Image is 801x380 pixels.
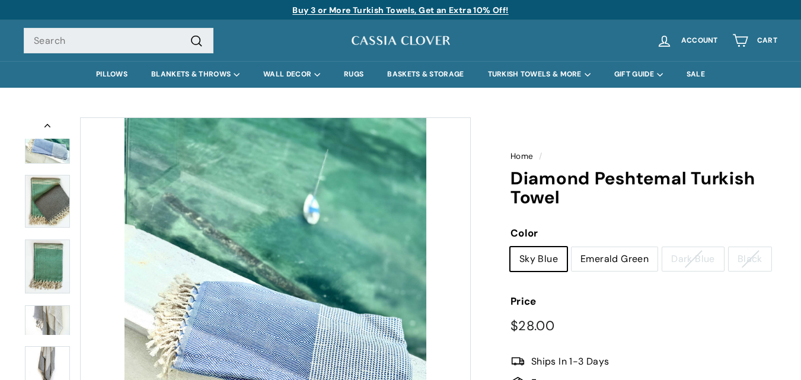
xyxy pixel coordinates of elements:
h1: Diamond Peshtemal Turkish Towel [510,169,777,207]
a: RUGS [332,61,375,88]
summary: BLANKETS & THROWS [139,61,251,88]
label: Sky Blue [510,247,567,271]
img: Diamond Peshtemal Turkish Towel [25,240,70,293]
input: Search [24,28,213,54]
a: Cart [725,23,784,58]
img: Diamond Peshtemal Turkish Towel [25,175,70,228]
img: Diamond Peshtemal Turkish Towel [25,119,70,164]
span: Cart [757,37,777,44]
a: BASKETS & STORAGE [375,61,476,88]
summary: WALL DECOR [251,61,332,88]
span: Account [681,37,718,44]
a: SALE [675,61,717,88]
label: Dark Blue [662,247,724,271]
a: Home [510,151,534,161]
span: Ships In 1-3 Days [531,354,609,369]
a: Account [649,23,725,58]
a: Buy 3 or More Turkish Towels, Get an Extra 10% Off! [292,5,508,15]
label: Emerald Green [572,247,658,271]
img: Diamond Peshtemal Turkish Towel [25,305,70,336]
label: Price [510,293,777,309]
span: $28.00 [510,317,554,334]
a: Diamond Peshtemal Turkish Towel [25,305,70,335]
label: Black [729,247,771,271]
button: Previous [24,117,71,139]
summary: GIFT GUIDE [602,61,675,88]
a: PILLOWS [84,61,139,88]
summary: TURKISH TOWELS & MORE [476,61,602,88]
span: / [536,151,545,161]
a: Diamond Peshtemal Turkish Towel [25,240,70,294]
nav: breadcrumbs [510,150,777,163]
label: Color [510,225,777,241]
